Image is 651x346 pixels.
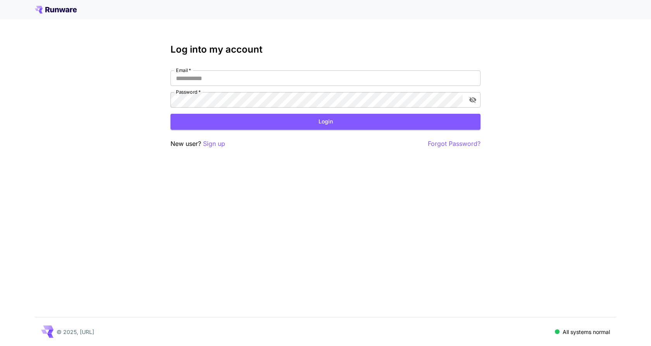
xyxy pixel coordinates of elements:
[428,139,480,149] button: Forgot Password?
[170,139,225,149] p: New user?
[203,139,225,149] button: Sign up
[563,328,610,336] p: All systems normal
[57,328,94,336] p: © 2025, [URL]
[170,44,480,55] h3: Log into my account
[176,67,191,74] label: Email
[466,93,480,107] button: toggle password visibility
[176,89,201,95] label: Password
[170,114,480,130] button: Login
